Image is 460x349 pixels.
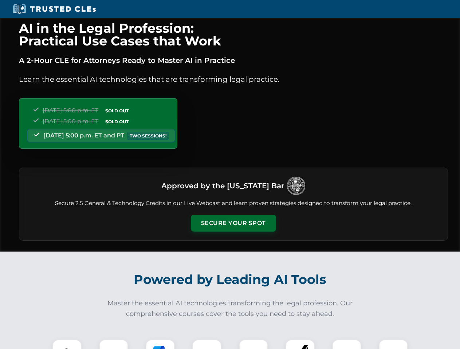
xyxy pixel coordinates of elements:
img: Logo [287,177,305,195]
span: [DATE] 5:00 p.m. ET [43,118,98,125]
p: Secure 2.5 General & Technology Credits in our Live Webcast and learn proven strategies designed ... [28,199,439,208]
h2: Powered by Leading AI Tools [28,267,432,292]
p: A 2-Hour CLE for Attorneys Ready to Master AI in Practice [19,55,448,66]
span: [DATE] 5:00 p.m. ET [43,107,98,114]
img: Trusted CLEs [11,4,98,15]
p: Learn the essential AI technologies that are transforming legal practice. [19,73,448,85]
span: SOLD OUT [103,107,131,115]
button: Secure Your Spot [191,215,276,232]
p: Master the essential AI technologies transforming the legal profession. Our comprehensive courses... [103,298,358,319]
h3: Approved by the [US_STATE] Bar [161,179,284,192]
span: SOLD OUT [103,118,131,125]
h1: AI in the Legal Profession: Practical Use Cases that Work [19,22,448,47]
